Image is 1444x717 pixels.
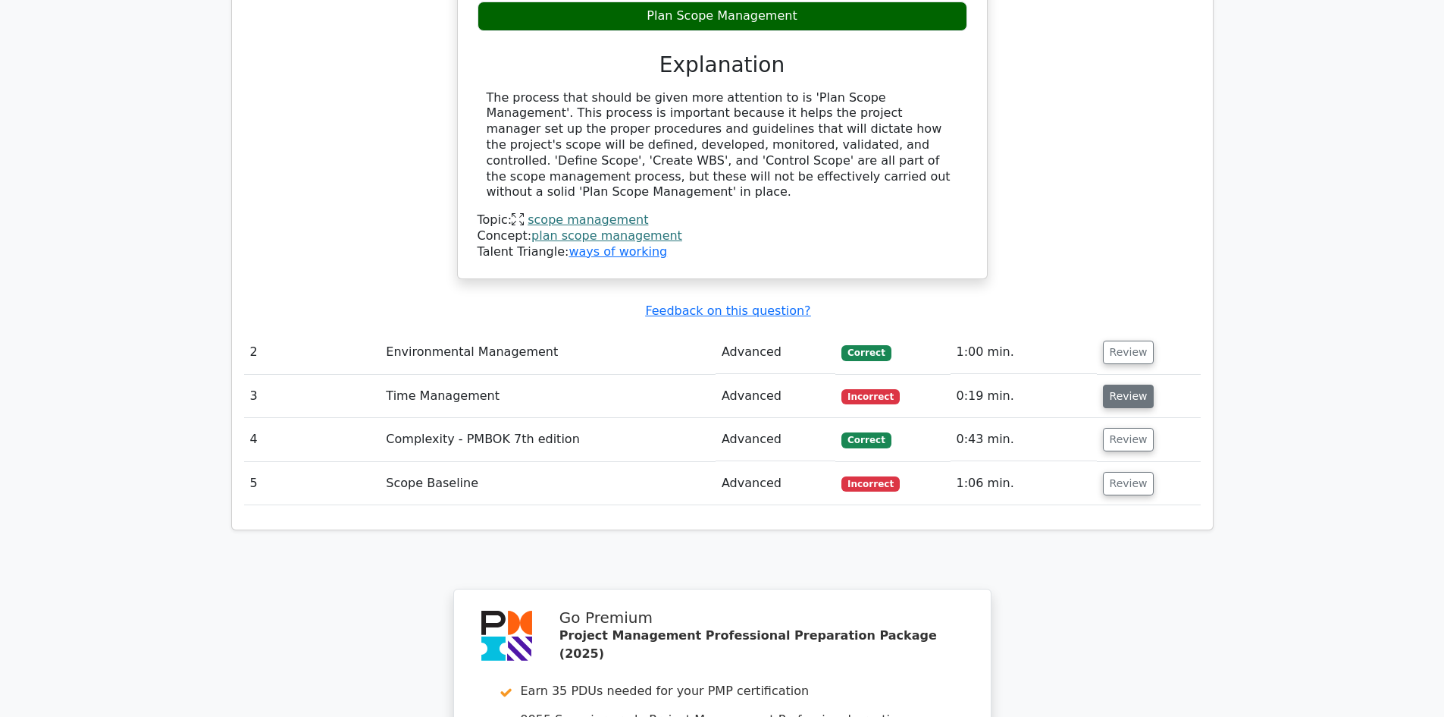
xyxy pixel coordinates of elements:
button: Review [1103,472,1154,495]
td: 3 [244,375,381,418]
span: Incorrect [841,476,900,492]
a: ways of working [569,244,667,259]
td: 0:19 min. [951,375,1097,418]
td: Advanced [716,418,835,461]
button: Review [1103,341,1154,364]
div: Concept: [478,228,967,244]
td: Time Management [380,375,716,418]
div: Talent Triangle: [478,212,967,259]
span: Correct [841,345,891,360]
div: Plan Scope Management [478,2,967,31]
button: Review [1103,428,1154,451]
button: Review [1103,385,1154,408]
td: Complexity - PMBOK 7th edition [380,418,716,461]
div: Topic: [478,212,967,228]
td: Advanced [716,375,835,418]
td: 1:06 min. [951,462,1097,505]
td: 2 [244,331,381,374]
a: plan scope management [531,228,682,243]
span: Incorrect [841,389,900,404]
div: The process that should be given more attention to is 'Plan Scope Management'. This process is im... [487,90,958,201]
td: 5 [244,462,381,505]
span: Correct [841,432,891,448]
td: 1:00 min. [951,331,1097,374]
td: Advanced [716,462,835,505]
td: 4 [244,418,381,461]
td: Scope Baseline [380,462,716,505]
td: 0:43 min. [951,418,1097,461]
a: scope management [528,212,648,227]
h3: Explanation [487,52,958,78]
td: Advanced [716,331,835,374]
a: Feedback on this question? [645,303,810,318]
td: Environmental Management [380,331,716,374]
